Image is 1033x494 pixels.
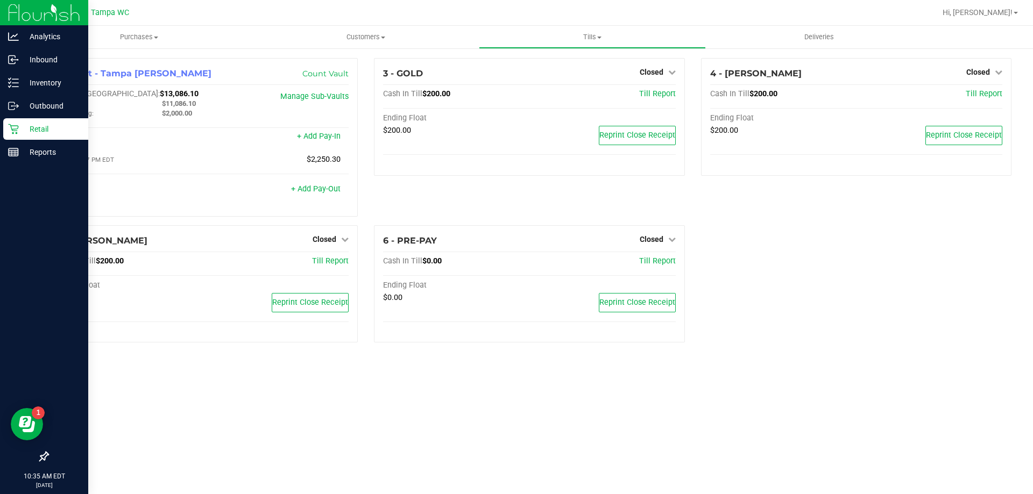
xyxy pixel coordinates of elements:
[162,99,196,108] span: $11,086.10
[19,123,83,135] p: Retail
[599,131,675,140] span: Reprint Close Receipt
[11,408,43,440] iframe: Resource center
[56,68,211,78] span: 1 - Vault - Tampa [PERSON_NAME]
[56,185,203,195] div: Pay-Outs
[8,31,19,42] inline-svg: Analytics
[479,26,705,48] a: Tills
[639,89,676,98] a: Till Report
[749,89,777,98] span: $200.00
[302,69,349,78] a: Count Vault
[383,293,402,302] span: $0.00
[312,256,349,266] a: Till Report
[26,32,252,42] span: Purchases
[383,113,529,123] div: Ending Float
[383,256,422,266] span: Cash In Till
[479,32,705,42] span: Tills
[710,126,738,135] span: $200.00
[710,68,802,78] span: 4 - [PERSON_NAME]
[925,126,1002,145] button: Reprint Close Receipt
[943,8,1013,17] span: Hi, [PERSON_NAME]!
[272,298,348,307] span: Reprint Close Receipt
[19,146,83,159] p: Reports
[162,109,192,117] span: $2,000.00
[8,101,19,111] inline-svg: Outbound
[710,89,749,98] span: Cash In Till
[422,89,450,98] span: $200.00
[272,293,349,312] button: Reprint Close Receipt
[253,32,478,42] span: Customers
[280,92,349,101] a: Manage Sub-Vaults
[599,293,676,312] button: Reprint Close Receipt
[26,26,252,48] a: Purchases
[56,235,147,246] span: 5 - [PERSON_NAME]
[926,131,1002,140] span: Reprint Close Receipt
[19,99,83,112] p: Outbound
[291,184,341,194] a: + Add Pay-Out
[710,113,857,123] div: Ending Float
[5,481,83,489] p: [DATE]
[640,235,663,244] span: Closed
[96,256,124,266] span: $200.00
[8,77,19,88] inline-svg: Inventory
[640,68,663,76] span: Closed
[32,406,45,419] iframe: Resource center unread badge
[383,281,529,290] div: Ending Float
[966,68,990,76] span: Closed
[706,26,932,48] a: Deliveries
[56,89,160,98] span: Cash In [GEOGRAPHIC_DATA]:
[383,68,423,78] span: 3 - GOLD
[599,298,675,307] span: Reprint Close Receipt
[383,126,411,135] span: $200.00
[160,89,199,98] span: $13,086.10
[56,133,203,142] div: Pay-Ins
[639,256,676,266] a: Till Report
[91,8,129,17] span: Tampa WC
[599,126,676,145] button: Reprint Close Receipt
[19,76,83,89] p: Inventory
[8,54,19,65] inline-svg: Inbound
[56,281,203,290] div: Ending Float
[966,89,1002,98] a: Till Report
[19,53,83,66] p: Inbound
[8,147,19,157] inline-svg: Reports
[19,30,83,43] p: Analytics
[307,155,341,164] span: $2,250.30
[8,124,19,134] inline-svg: Retail
[252,26,479,48] a: Customers
[383,89,422,98] span: Cash In Till
[422,256,442,266] span: $0.00
[5,471,83,481] p: 10:35 AM EDT
[313,235,336,244] span: Closed
[790,32,848,42] span: Deliveries
[383,235,437,246] span: 6 - PRE-PAY
[297,132,341,141] a: + Add Pay-In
